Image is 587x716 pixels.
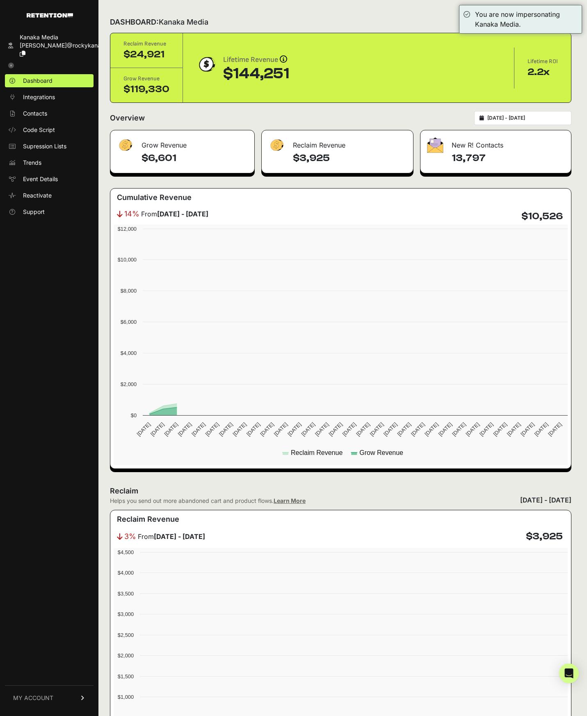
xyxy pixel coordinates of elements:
text: $3,000 [118,611,134,617]
span: Event Details [23,175,58,183]
strong: [DATE] - [DATE] [154,532,205,541]
text: [DATE] [177,421,193,437]
h4: $10,526 [521,210,563,223]
div: Kanaka Media [20,33,112,41]
div: Lifetime Revenue [223,54,289,66]
text: $1,000 [118,694,134,700]
a: Reactivate [5,189,94,202]
text: [DATE] [533,421,549,437]
a: Learn More [274,497,306,504]
text: [DATE] [437,421,453,437]
text: [DATE] [492,421,508,437]
h2: Reclaim [110,485,306,497]
text: [DATE] [314,421,330,437]
text: [DATE] [451,421,467,437]
text: [DATE] [149,421,165,437]
text: $8,000 [121,288,137,294]
span: Contacts [23,109,47,118]
text: [DATE] [341,421,357,437]
a: Integrations [5,91,94,104]
text: [DATE] [136,421,152,437]
text: [DATE] [369,421,385,437]
img: fa-dollar-13500eef13a19c4ab2b9ed9ad552e47b0d9fc28b02b83b90ba0e00f96d6372e9.png [268,137,285,153]
a: Event Details [5,173,94,186]
a: Code Script [5,123,94,136]
a: MY ACCOUNT [5,685,94,710]
div: [DATE] - [DATE] [520,495,571,505]
text: $3,500 [118,591,134,597]
span: Reactivate [23,191,52,200]
text: $10,000 [118,257,137,263]
span: From [141,209,208,219]
text: [DATE] [327,421,343,437]
div: Lifetime ROI [528,57,558,66]
text: $6,000 [121,319,137,325]
text: [DATE] [190,421,206,437]
img: fa-envelope-19ae18322b30453b285274b1b8af3d052b27d846a4fbe8435d1a52b978f639a2.png [427,137,443,153]
h2: DASHBOARD: [110,16,208,28]
div: Reclaim Revenue [262,130,413,155]
h2: Overview [110,112,145,124]
span: Code Script [23,126,55,134]
span: Kanaka Media [159,18,208,26]
text: [DATE] [218,421,234,437]
text: $2,500 [118,632,134,638]
text: [DATE] [465,421,481,437]
text: Grow Revenue [359,449,403,456]
div: $24,921 [123,48,169,61]
div: Helps you send out more abandoned cart and product flows. [110,497,306,505]
text: [DATE] [410,421,426,437]
text: Reclaim Revenue [291,449,343,456]
a: Trends [5,156,94,169]
div: Grow Revenue [110,130,254,155]
text: [DATE] [231,421,247,437]
span: Supression Lists [23,142,66,150]
span: 14% [124,208,139,220]
img: dollar-coin-05c43ed7efb7bc0c12610022525b4bbbb207c7efeef5aecc26f025e68dcafac9.png [196,54,217,75]
span: Dashboard [23,77,53,85]
text: [DATE] [245,421,261,437]
span: From [138,532,205,541]
text: [DATE] [547,421,563,437]
text: [DATE] [478,421,494,437]
text: [DATE] [300,421,316,437]
a: Support [5,205,94,218]
div: $144,251 [223,66,289,82]
text: $4,500 [118,549,134,555]
span: Integrations [23,93,55,101]
span: MY ACCOUNT [13,694,53,702]
text: [DATE] [423,421,439,437]
div: New R! Contacts [420,130,571,155]
div: $119,330 [123,83,169,96]
h4: $6,601 [142,152,248,165]
text: $4,000 [118,570,134,576]
text: $1,500 [118,673,134,680]
strong: [DATE] - [DATE] [157,210,208,218]
h3: Reclaim Revenue [117,514,179,525]
div: You are now impersonating Kanaka Media. [475,9,578,29]
div: Open Intercom Messenger [559,664,579,683]
span: [PERSON_NAME]@rockykanaka... [20,42,112,49]
img: Retention.com [27,13,73,18]
text: [DATE] [259,421,275,437]
h4: 13,797 [452,152,564,165]
text: [DATE] [355,421,371,437]
span: 3% [124,531,136,542]
a: Contacts [5,107,94,120]
span: Support [23,208,45,216]
a: Supression Lists [5,140,94,153]
text: [DATE] [204,421,220,437]
text: $12,000 [118,226,137,232]
a: Kanaka Media [PERSON_NAME]@rockykanaka... [5,31,94,60]
img: fa-dollar-13500eef13a19c4ab2b9ed9ad552e47b0d9fc28b02b83b90ba0e00f96d6372e9.png [117,137,133,153]
text: [DATE] [519,421,535,437]
text: $2,000 [121,381,137,387]
text: [DATE] [506,421,522,437]
text: $0 [131,412,137,418]
div: 2.2x [528,66,558,79]
span: Trends [23,159,41,167]
div: Grow Revenue [123,75,169,83]
text: [DATE] [382,421,398,437]
text: [DATE] [273,421,289,437]
text: [DATE] [163,421,179,437]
